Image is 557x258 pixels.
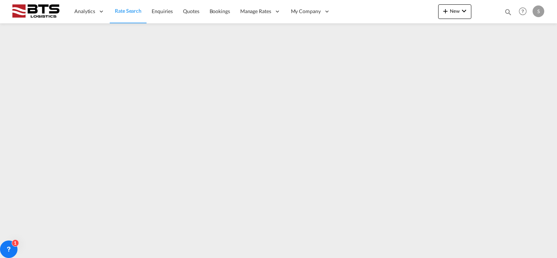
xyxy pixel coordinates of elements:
[460,7,468,15] md-icon: icon-chevron-down
[441,7,450,15] md-icon: icon-plus 400-fg
[504,8,512,19] div: icon-magnify
[183,8,199,14] span: Quotes
[517,5,529,17] span: Help
[240,8,271,15] span: Manage Rates
[291,8,321,15] span: My Company
[533,5,544,17] div: S
[74,8,95,15] span: Analytics
[115,8,141,14] span: Rate Search
[152,8,173,14] span: Enquiries
[11,3,60,20] img: cdcc71d0be7811ed9adfbf939d2aa0e8.png
[504,8,512,16] md-icon: icon-magnify
[210,8,230,14] span: Bookings
[441,8,468,14] span: New
[517,5,533,18] div: Help
[438,4,471,19] button: icon-plus 400-fgNewicon-chevron-down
